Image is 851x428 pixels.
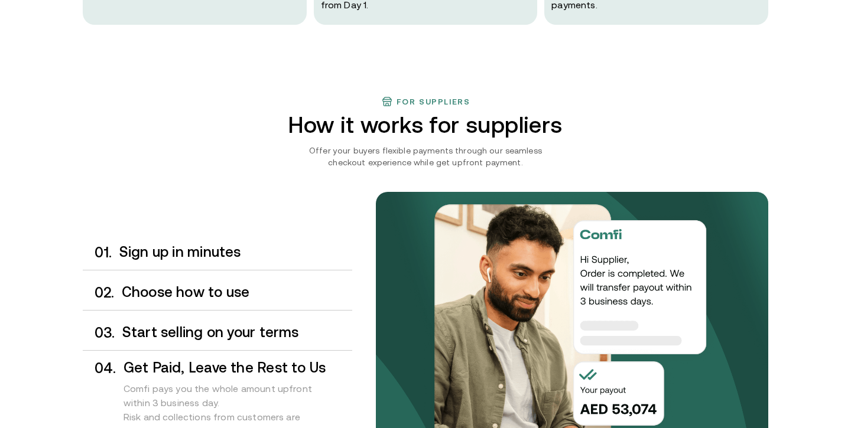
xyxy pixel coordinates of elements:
h3: Sign up in minutes [119,244,352,260]
div: 0 3 . [83,325,115,341]
h3: For suppliers [397,97,470,106]
h3: Get Paid, Leave the Rest to Us [124,360,352,375]
h3: Choose how to use [122,285,352,300]
h3: Start selling on your terms [122,325,352,340]
img: finance [381,96,393,107]
p: Offer your buyers flexible payments through our seamless checkout experience while get upfront pa... [291,145,560,168]
div: 0 1 . [83,244,112,260]
div: 0 2 . [83,285,115,300]
h2: How it works for suppliers [254,112,598,138]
